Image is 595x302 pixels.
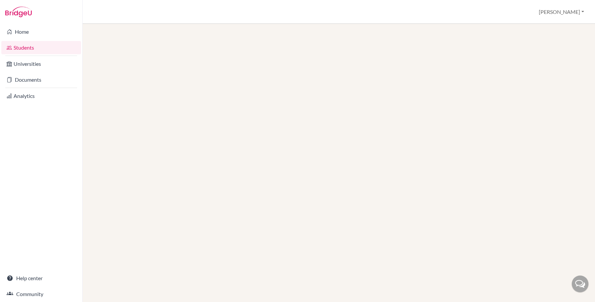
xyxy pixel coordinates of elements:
a: Universities [1,57,81,70]
button: [PERSON_NAME] [536,6,587,18]
a: Documents [1,73,81,86]
a: Home [1,25,81,38]
a: Analytics [1,89,81,103]
a: Students [1,41,81,54]
img: Bridge-U [5,7,32,17]
a: Help center [1,272,81,285]
a: Community [1,287,81,301]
